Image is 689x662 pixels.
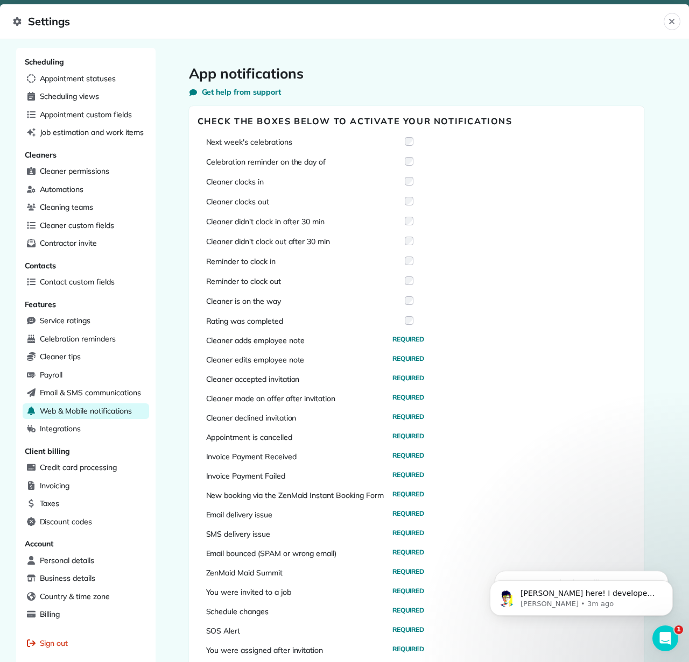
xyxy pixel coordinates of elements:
[206,625,241,636] span: SOS Alert
[40,387,141,398] span: Email & SMS communications
[392,567,425,578] span: Required
[206,236,401,247] label: Cleaner didn't clock out after 30 min
[392,471,425,481] span: Required
[23,71,149,87] a: Appointment statuses
[392,509,425,520] span: Required
[206,529,270,539] span: SMS delivery issue
[206,509,272,520] span: Email delivery issue
[23,218,149,234] a: Cleaner custom fields
[40,516,92,527] span: Discount codes
[392,374,425,385] span: Required
[392,490,425,501] span: Required
[206,490,384,501] span: New booking via the ZenMaid Instant Booking Form
[189,65,644,82] h1: App notifications
[392,625,425,636] span: Required
[206,606,269,617] span: Schedule changes
[25,446,70,456] span: Client billing
[23,274,149,290] a: Contact custom fields
[40,109,132,120] span: Appointment custom fields
[206,451,297,462] span: Invoice Payment Received
[206,645,324,656] span: You were assigned after invitation
[23,385,149,401] a: Email & SMS communications
[23,163,149,180] a: Cleaner permissions
[206,316,401,326] label: Rating was completed
[474,558,689,633] iframe: Intercom notifications message
[13,13,664,30] span: Settings
[23,107,149,123] a: Appointment custom fields
[40,555,94,566] span: Personal details
[23,89,149,105] a: Scheduling views
[23,553,149,569] a: Personal details
[23,403,149,419] a: Web & Mobile notifications
[25,261,57,271] span: Contacts
[40,184,84,195] span: Automations
[40,276,115,287] span: Contact custom fields
[40,480,70,491] span: Invoicing
[40,127,144,138] span: Job estimation and work items
[40,202,93,212] span: Cleaning teams
[23,589,149,605] a: Country & time zone
[25,539,54,549] span: Account
[25,150,57,160] span: Cleaners
[392,354,425,365] span: Required
[206,335,305,346] span: Cleaner adds employee note
[23,478,149,494] a: Invoicing
[40,591,110,602] span: Country & time zone
[40,498,60,509] span: Taxes
[206,137,401,147] label: Next week's celebrations
[40,166,109,176] span: Cleaner permissions
[40,573,95,583] span: Business details
[206,393,336,404] span: Cleaner made an offer after invitation
[23,571,149,587] a: Business details
[392,412,425,423] span: Required
[206,256,401,267] label: Reminder to clock in
[40,351,81,362] span: Cleaner tips
[189,87,281,97] button: Get help from support
[40,405,132,416] span: Web & Mobile notifications
[23,125,149,141] a: Job estimation and work items
[47,41,186,51] p: Message from Alexandre, sent 3m ago
[202,87,281,97] span: Get help from support
[206,216,401,227] label: Cleaner didn't clock in after 30 min
[40,638,68,649] span: Sign out
[23,460,149,476] a: Credit card processing
[392,432,425,443] span: Required
[674,625,683,634] span: 1
[23,236,149,252] a: Contractor invite
[206,276,401,287] label: Reminder to clock out
[40,462,117,473] span: Credit card processing
[40,73,116,84] span: Appointment statuses
[206,587,291,597] span: You were invited to a job
[23,313,149,329] a: Service ratings
[206,471,285,481] span: Invoice Payment Failed
[23,200,149,216] a: Cleaning teams
[392,548,425,559] span: Required
[392,393,425,404] span: Required
[206,156,401,167] label: Celebration reminder on the day of
[25,57,65,67] span: Scheduling
[206,196,401,207] label: Cleaner clocks out
[206,567,283,578] span: ZenMaid Maid Summit
[392,451,425,462] span: Required
[23,421,149,437] a: Integrations
[392,645,425,656] span: Required
[40,369,63,380] span: Payroll
[40,315,90,326] span: Service ratings
[40,91,99,102] span: Scheduling views
[40,333,116,344] span: Celebration reminders
[206,432,292,443] span: Appointment is cancelled
[198,116,512,126] span: Check the boxes below to activate your notifications
[47,31,185,147] span: [PERSON_NAME] here! I developed the software you're currently trialing (though I have help now!) ...
[392,335,425,346] span: Required
[23,331,149,347] a: Celebration reminders
[206,296,401,307] label: Cleaner is on the way
[40,220,114,231] span: Cleaner custom fields
[206,374,300,385] span: Cleaner accepted invitation
[40,238,97,248] span: Contractor invite
[206,412,297,423] span: Cleaner declined invitation
[23,514,149,530] a: Discount codes
[23,367,149,383] a: Payroll
[652,625,678,651] iframe: Intercom live chat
